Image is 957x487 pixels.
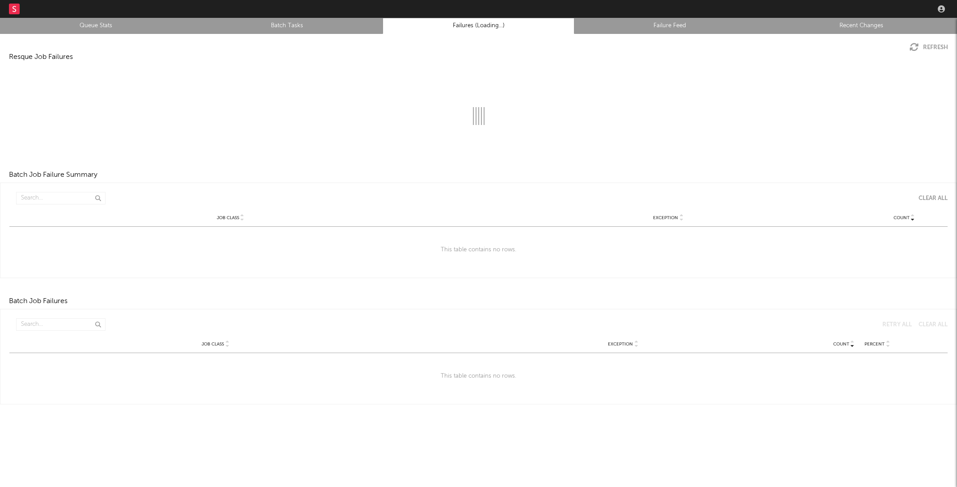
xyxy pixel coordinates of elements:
button: Retry All [876,322,912,328]
a: Failure Feed [579,21,761,31]
span: Job Class [217,215,239,221]
div: This table contains no rows. [9,353,948,400]
input: Search... [16,318,105,331]
div: Retry All [882,322,912,328]
button: Clear All [912,196,948,201]
span: Job Class [202,341,224,347]
div: Clear All [919,322,948,328]
span: Count [833,341,849,347]
div: Batch Job Failure Summary [9,170,97,180]
span: Count [894,215,910,221]
a: Batch Tasks [196,21,378,31]
div: Resque Job Failures [9,52,73,62]
button: Clear All [912,322,948,328]
span: Percent [864,341,885,347]
span: Exception [653,215,678,221]
div: This table contains no rows. [9,227,948,273]
a: Queue Stats [5,21,186,31]
a: Failures (Loading...) [388,21,569,31]
div: Clear All [919,196,948,201]
div: Batch Job Failures [9,296,67,307]
input: Search... [16,192,105,204]
span: Exception [608,341,633,347]
a: Recent Changes [771,21,952,31]
button: Refresh [910,43,948,52]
